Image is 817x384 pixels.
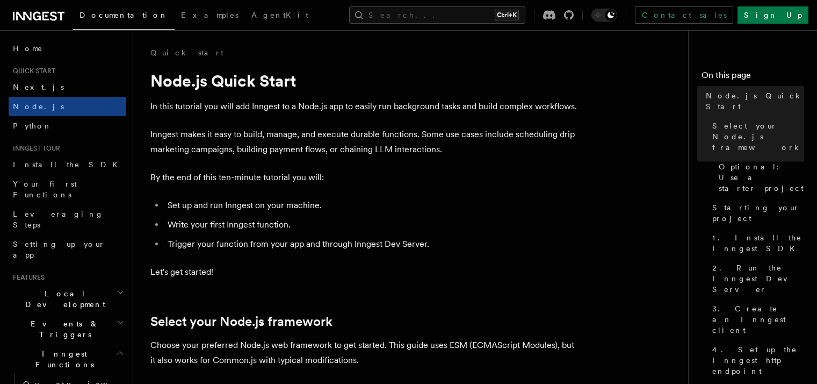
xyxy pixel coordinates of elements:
[708,228,804,258] a: 1. Install the Inngest SDK
[9,39,126,58] a: Home
[9,144,60,153] span: Inngest tour
[13,83,64,91] span: Next.js
[9,97,126,116] a: Node.js
[706,90,804,112] span: Node.js Quick Start
[712,344,804,376] span: 4. Set up the Inngest http endpoint
[9,155,126,174] a: Install the SDK
[702,86,804,116] a: Node.js Quick Start
[9,67,55,75] span: Quick start
[13,180,77,199] span: Your first Functions
[79,11,168,19] span: Documentation
[9,318,117,340] span: Events & Triggers
[719,161,804,194] span: Optional: Use a starter project
[635,6,733,24] a: Contact sales
[712,202,804,224] span: Starting your project
[708,258,804,299] a: 2. Run the Inngest Dev Server
[9,349,116,370] span: Inngest Functions
[714,157,804,198] a: Optional: Use a starter project
[712,303,804,336] span: 3. Create an Inngest client
[712,262,804,295] span: 2. Run the Inngest Dev Server
[9,314,126,344] button: Events & Triggers
[181,11,238,19] span: Examples
[150,170,580,185] p: By the end of this ten-minute tutorial you will:
[9,288,117,310] span: Local Development
[164,217,580,232] li: Write your first Inngest function.
[708,340,804,381] a: 4. Set up the Inngest http endpoint
[13,102,64,111] span: Node.js
[9,273,45,282] span: Features
[9,116,126,136] a: Python
[495,10,519,20] kbd: Ctrl+K
[591,9,617,22] button: Toggle dark mode
[9,174,126,204] a: Your first Functions
[9,204,126,234] a: Leveraging Steps
[9,284,126,314] button: Local Development
[702,69,804,86] h4: On this page
[9,77,126,97] a: Next.js
[175,3,245,29] a: Examples
[708,198,804,228] a: Starting your project
[13,43,43,54] span: Home
[150,47,223,58] a: Quick start
[9,234,126,265] a: Setting up your app
[251,11,308,19] span: AgentKit
[164,198,580,213] li: Set up and run Inngest on your machine.
[708,299,804,340] a: 3. Create an Inngest client
[73,3,175,30] a: Documentation
[164,237,580,252] li: Trigger your function from your app and through Inngest Dev Server.
[9,344,126,374] button: Inngest Functions
[13,160,124,169] span: Install the SDK
[150,127,580,157] p: Inngest makes it easy to build, manage, and execute durable functions. Some use cases include sch...
[150,314,332,329] a: Select your Node.js framework
[13,210,104,229] span: Leveraging Steps
[150,71,580,90] h1: Node.js Quick Start
[13,240,105,259] span: Setting up your app
[712,120,804,153] span: Select your Node.js framework
[13,122,52,130] span: Python
[708,116,804,157] a: Select your Node.js framework
[712,232,804,254] span: 1. Install the Inngest SDK
[150,99,580,114] p: In this tutorial you will add Inngest to a Node.js app to easily run background tasks and build c...
[150,338,580,368] p: Choose your preferred Node.js web framework to get started. This guide uses ESM (ECMAScript Modul...
[738,6,808,24] a: Sign Up
[245,3,315,29] a: AgentKit
[150,265,580,280] p: Let's get started!
[349,6,525,24] button: Search...Ctrl+K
